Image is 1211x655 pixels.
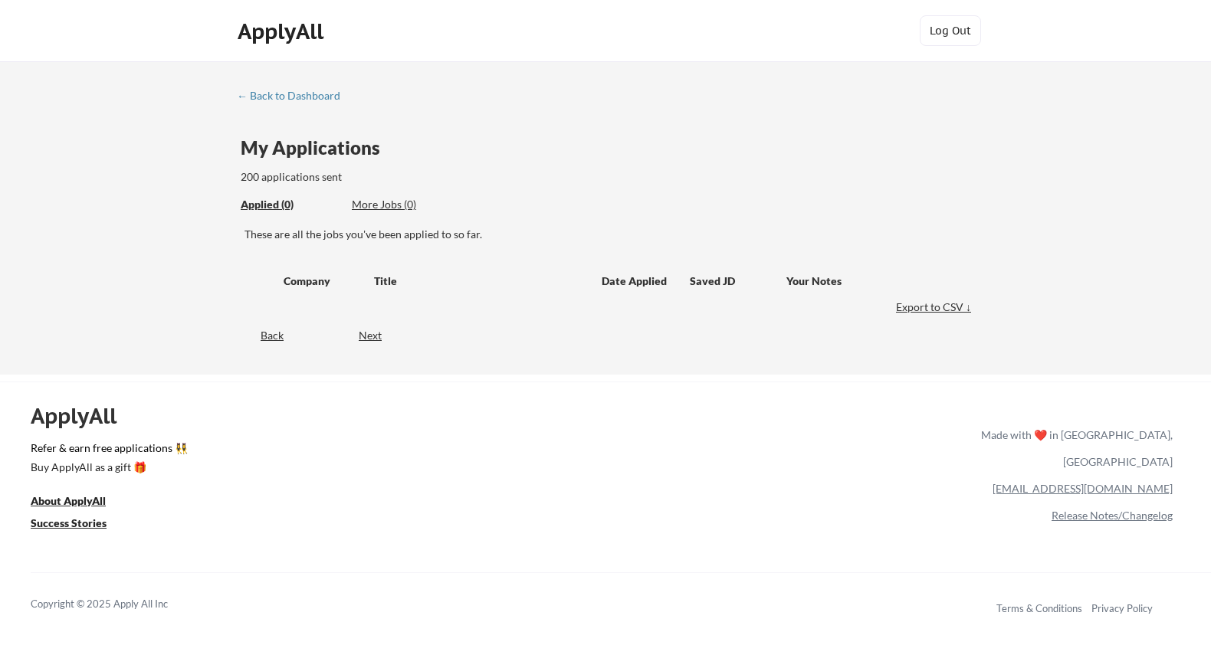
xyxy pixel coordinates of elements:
div: These are job applications we think you'd be a good fit for, but couldn't apply you to automatica... [352,197,464,213]
div: Company [284,273,360,289]
u: Success Stories [31,516,107,529]
a: Success Stories [31,515,127,534]
div: Copyright © 2025 Apply All Inc [31,597,207,612]
div: These are all the jobs you've been applied to so far. [244,227,975,242]
div: Next [359,328,399,343]
a: About ApplyAll [31,493,127,512]
div: Your Notes [786,273,961,289]
a: Privacy Policy [1091,602,1153,614]
div: Date Applied [602,273,669,289]
div: Back [237,328,284,343]
div: Saved JD [690,267,786,294]
button: Log Out [920,15,981,46]
div: More Jobs (0) [352,197,464,212]
div: Applied (0) [241,197,340,212]
div: Buy ApplyAll as a gift 🎁 [31,462,184,473]
div: My Applications [241,139,392,157]
a: Terms & Conditions [996,602,1082,614]
a: Refer & earn free applications 👯‍♀️ [31,443,661,459]
div: These are all the jobs you've been applied to so far. [241,197,340,213]
div: ApplyAll [238,18,328,44]
u: About ApplyAll [31,494,106,507]
a: Release Notes/Changelog [1052,509,1173,522]
a: Buy ApplyAll as a gift 🎁 [31,459,184,478]
a: ← Back to Dashboard [237,90,352,105]
div: Made with ❤️ in [GEOGRAPHIC_DATA], [GEOGRAPHIC_DATA] [975,421,1173,475]
div: 200 applications sent [241,169,537,185]
a: [EMAIL_ADDRESS][DOMAIN_NAME] [993,482,1173,495]
div: Title [374,273,587,289]
div: ApplyAll [31,403,134,429]
div: ← Back to Dashboard [237,90,352,101]
div: Export to CSV ↓ [896,300,975,315]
